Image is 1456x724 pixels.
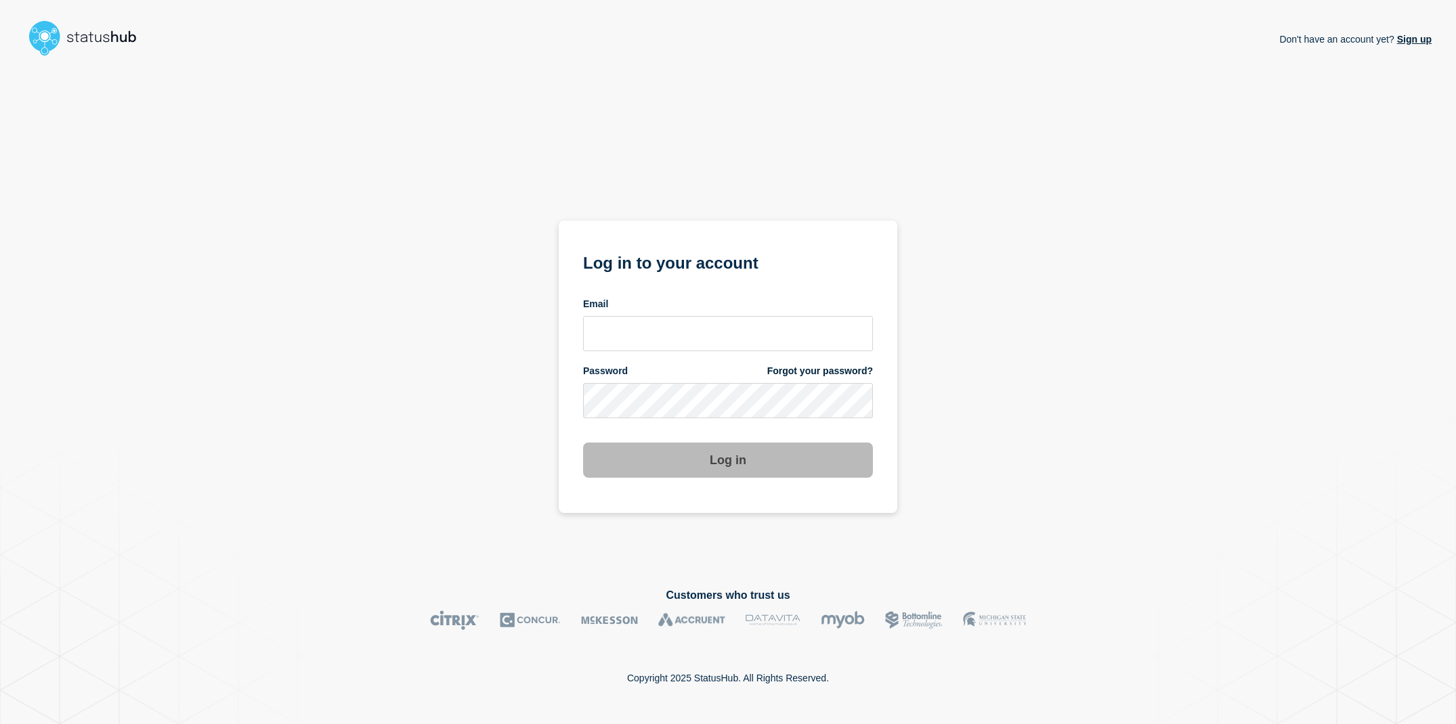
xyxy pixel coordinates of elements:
img: StatusHub logo [24,16,153,60]
input: email input [583,316,873,351]
img: DataVita logo [746,610,800,630]
img: Bottomline logo [885,610,943,630]
img: McKesson logo [581,610,638,630]
button: Log in [583,443,873,478]
img: myob logo [821,610,865,630]
span: Password [583,365,628,378]
img: Concur logo [500,610,561,630]
h1: Log in to your account [583,249,873,274]
img: Citrix logo [430,610,479,630]
a: Sign up [1394,34,1432,45]
h2: Customers who trust us [24,589,1432,602]
img: MSU logo [963,610,1026,630]
p: Copyright 2025 StatusHub. All Rights Reserved. [627,673,829,683]
input: password input [583,383,873,418]
img: Accruent logo [658,610,725,630]
a: Forgot your password? [767,365,873,378]
span: Email [583,298,608,311]
p: Don't have an account yet? [1279,23,1432,55]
